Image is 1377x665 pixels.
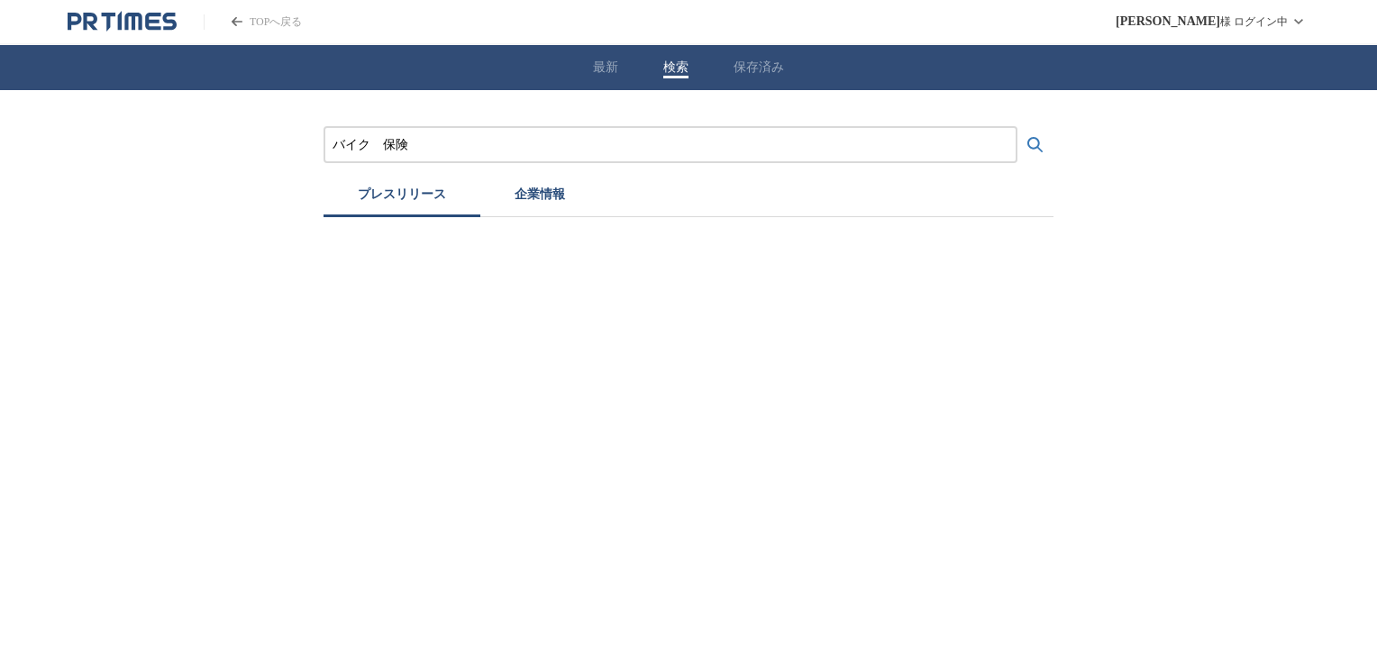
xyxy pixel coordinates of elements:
span: [PERSON_NAME] [1116,14,1220,29]
button: 保存済み [734,59,784,76]
button: プレスリリース [324,178,480,217]
button: 検索する [1017,127,1053,163]
a: PR TIMESのトップページはこちら [204,14,302,30]
button: 検索 [663,59,688,76]
button: 企業情報 [480,178,599,217]
button: 最新 [593,59,618,76]
a: PR TIMESのトップページはこちら [68,11,177,32]
input: プレスリリースおよび企業を検索する [333,135,1008,155]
